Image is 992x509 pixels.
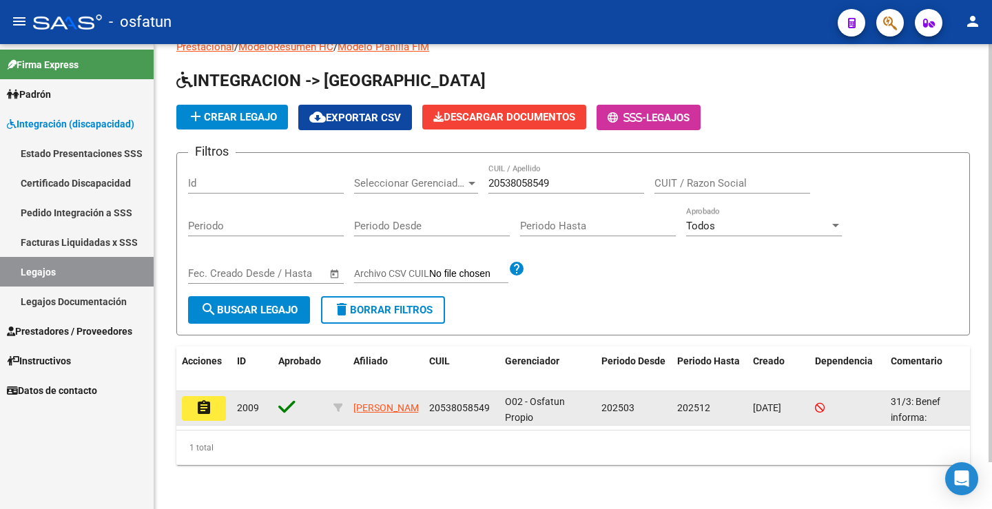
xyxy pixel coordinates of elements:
[608,112,646,124] span: -
[333,304,433,316] span: Borrar Filtros
[188,142,236,161] h3: Filtros
[596,346,672,392] datatable-header-cell: Periodo Desde
[753,402,781,413] span: [DATE]
[891,355,942,366] span: Comentario
[327,266,343,282] button: Open calendar
[672,346,747,392] datatable-header-cell: Periodo Hasta
[422,105,586,129] button: Descargar Documentos
[333,301,350,318] mat-icon: delete
[686,220,715,232] span: Todos
[505,355,559,366] span: Gerenciador
[176,346,231,392] datatable-header-cell: Acciones
[321,296,445,324] button: Borrar Filtros
[7,116,134,132] span: Integración (discapacidad)
[348,346,424,392] datatable-header-cell: Afiliado
[677,402,710,413] span: 202512
[237,402,259,413] span: 2009
[309,112,401,124] span: Exportar CSV
[176,24,970,465] div: / / / / / /
[237,355,246,366] span: ID
[505,396,565,423] span: O02 - Osfatun Propio
[945,462,978,495] div: Open Intercom Messenger
[200,301,217,318] mat-icon: search
[353,355,388,366] span: Afiliado
[747,346,809,392] datatable-header-cell: Creado
[354,268,429,279] span: Archivo CSV CUIL
[200,304,298,316] span: Buscar Legajo
[508,260,525,277] mat-icon: help
[278,355,321,366] span: Aprobado
[964,13,981,30] mat-icon: person
[182,355,222,366] span: Acciones
[7,57,79,72] span: Firma Express
[338,41,429,53] a: Modelo Planilla FIM
[354,177,466,189] span: Seleccionar Gerenciador
[196,399,212,416] mat-icon: assignment
[187,108,204,125] mat-icon: add
[109,7,172,37] span: - osfatun
[433,111,575,123] span: Descargar Documentos
[7,353,71,368] span: Instructivos
[424,346,499,392] datatable-header-cell: CUIL
[176,430,970,465] div: 1 total
[815,355,873,366] span: Dependencia
[7,87,51,102] span: Padrón
[188,296,310,324] button: Buscar Legajo
[176,71,486,90] span: INTEGRACION -> [GEOGRAPHIC_DATA]
[7,383,97,398] span: Datos de contacto
[231,346,273,392] datatable-header-cell: ID
[353,402,427,413] span: [PERSON_NAME]
[646,112,690,124] span: Legajos
[273,346,328,392] datatable-header-cell: Aprobado
[597,105,701,130] button: -Legajos
[245,267,312,280] input: End date
[753,355,785,366] span: Creado
[677,355,740,366] span: Periodo Hasta
[429,402,490,413] span: 20538058549
[309,109,326,125] mat-icon: cloud_download
[499,346,596,392] datatable-header-cell: Gerenciador
[187,111,277,123] span: Crear Legajo
[429,268,508,280] input: Archivo CSV CUIL
[809,346,885,392] datatable-header-cell: Dependencia
[7,324,132,339] span: Prestadores / Proveedores
[429,355,450,366] span: CUIL
[188,267,233,280] input: Start date
[238,41,333,53] a: ModeloResumen HC
[298,105,412,130] button: Exportar CSV
[885,346,968,392] datatable-header-cell: Comentario
[601,355,665,366] span: Periodo Desde
[176,105,288,129] button: Crear Legajo
[11,13,28,30] mat-icon: menu
[601,402,634,413] span: 202503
